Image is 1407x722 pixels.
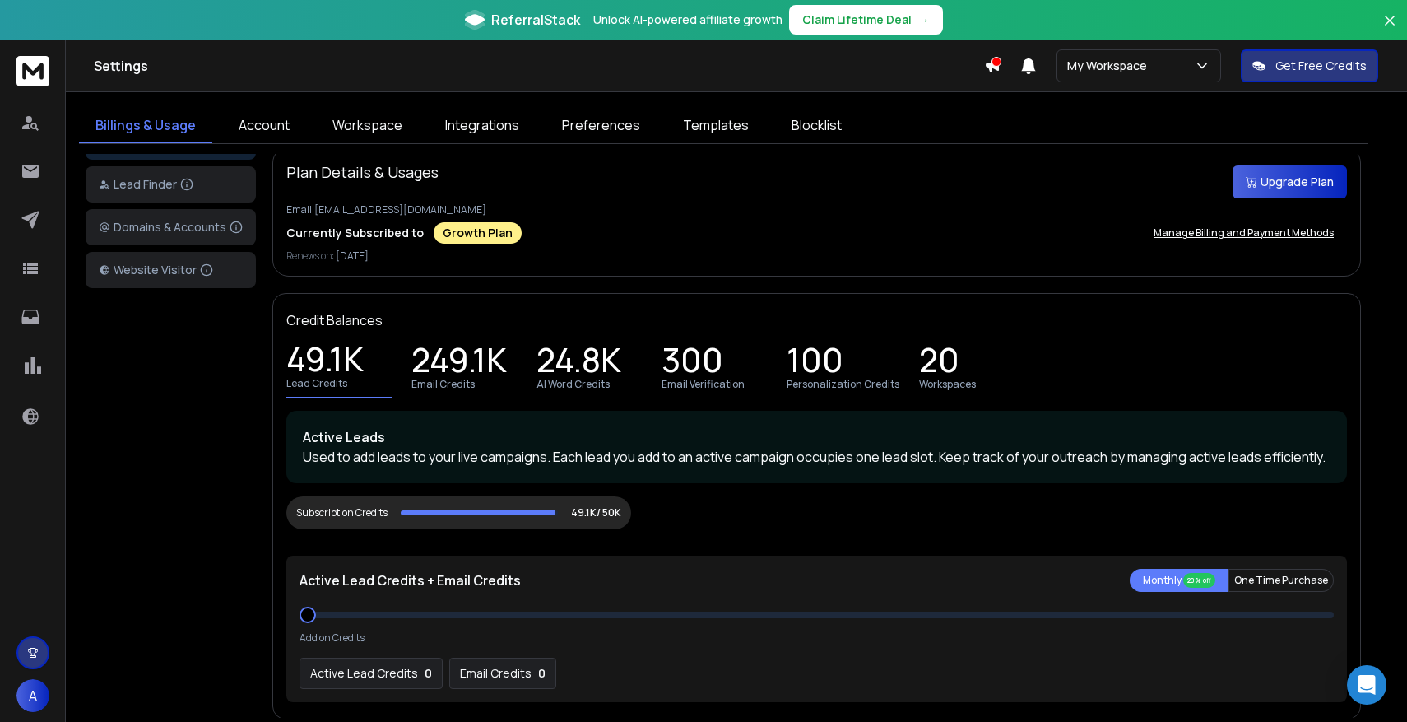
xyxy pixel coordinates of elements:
[460,665,532,682] p: Email Credits
[286,161,439,184] p: Plan Details & Usages
[429,109,536,143] a: Integrations
[1228,569,1334,592] button: One Time Purchase
[286,203,1347,217] p: Email: [EMAIL_ADDRESS][DOMAIN_NAME]
[425,665,432,682] p: 0
[1347,665,1386,705] div: Open Intercom Messenger
[1233,165,1347,198] button: Upgrade Plan
[316,109,419,143] a: Workspace
[411,352,507,375] p: 249.1K
[546,109,657,143] a: Preferences
[536,378,610,391] p: AI Word Credits
[666,109,765,143] a: Templates
[491,10,580,30] span: ReferralStack
[536,352,621,375] p: 24.8K
[538,665,546,682] p: 0
[1140,217,1347,249] button: Manage Billing and Payment Methods
[286,249,1347,263] p: Renews on:
[787,352,843,375] p: 100
[1067,58,1154,74] p: My Workspace
[434,222,522,244] div: Growth Plan
[919,378,976,391] p: Workspaces
[918,12,930,28] span: →
[1154,226,1334,240] p: Manage Billing and Payment Methods
[593,12,782,28] p: Unlock AI-powered affiliate growth
[411,378,475,391] p: Email Credits
[286,377,347,390] p: Lead Credits
[303,447,1330,467] p: Used to add leads to your live campaigns. Each lead you add to an active campaign occupies one le...
[310,665,418,682] p: Active Lead Credits
[296,506,388,519] div: Subscription Credits
[919,352,959,375] p: 20
[300,571,521,590] p: Active Lead Credits + Email Credits
[787,378,899,391] p: Personalization Credits
[286,351,364,374] p: 49.1K
[1379,10,1400,49] button: Close banner
[286,310,383,330] p: Credit Balances
[86,209,256,245] button: Domains & Accounts
[1183,573,1215,588] div: 20% off
[336,249,369,263] span: [DATE]
[571,506,621,519] p: 49.1K/ 50K
[16,679,49,712] button: A
[1275,58,1367,74] p: Get Free Credits
[775,109,858,143] a: Blocklist
[789,5,943,35] button: Claim Lifetime Deal→
[300,631,365,645] p: Add on Credits
[662,378,745,391] p: Email Verification
[94,56,984,76] h1: Settings
[86,252,256,288] button: Website Visitor
[86,166,256,203] button: Lead Finder
[286,225,424,241] p: Currently Subscribed to
[79,109,212,143] a: Billings & Usage
[1241,49,1378,82] button: Get Free Credits
[662,352,723,375] p: 300
[303,427,1330,447] p: Active Leads
[1130,569,1228,592] button: Monthly 20% off
[222,109,306,143] a: Account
